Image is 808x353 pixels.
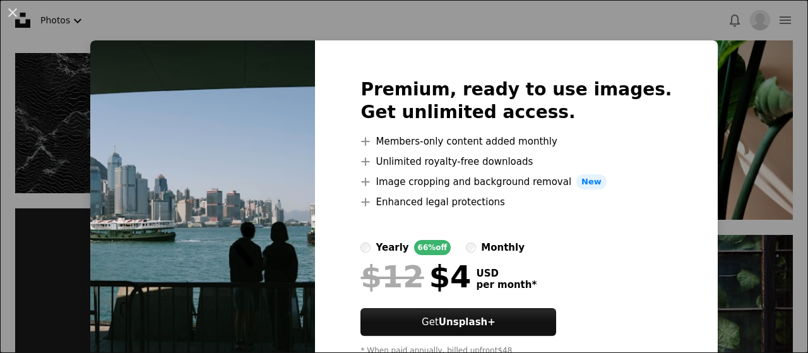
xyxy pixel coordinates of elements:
span: $12 [360,260,424,293]
div: $4 [360,260,471,293]
li: Image cropping and background removal [360,174,672,189]
h2: Premium, ready to use images. Get unlimited access. [360,78,672,124]
div: 66% off [414,240,451,255]
li: Enhanced legal protections [360,194,672,210]
span: per month * [476,279,537,290]
li: Members-only content added monthly [360,134,672,149]
span: USD [476,268,537,279]
div: monthly [481,240,525,255]
a: GetUnsplash+ [360,308,556,336]
li: Unlimited royalty-free downloads [360,154,672,169]
span: New [576,174,607,189]
input: monthly [466,242,476,253]
strong: Unsplash+ [439,316,496,328]
div: yearly [376,240,408,255]
input: yearly66%off [360,242,371,253]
